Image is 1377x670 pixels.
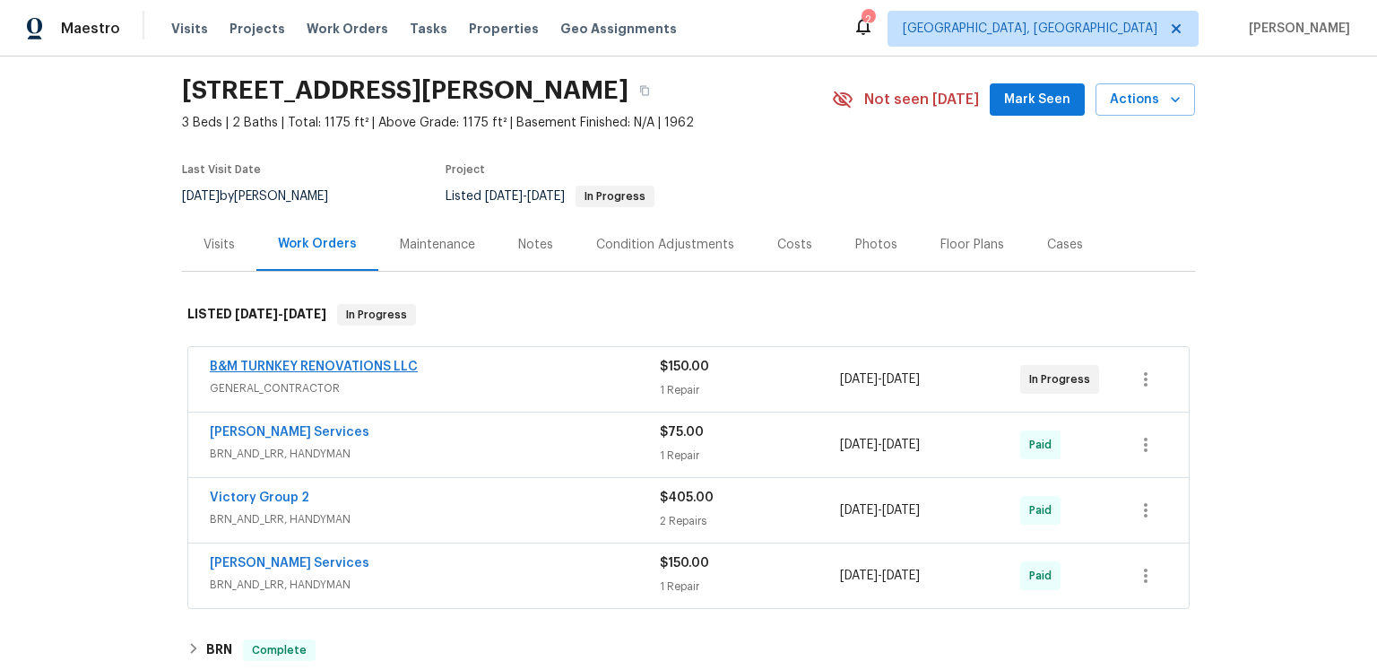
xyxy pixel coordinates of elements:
[210,426,369,439] a: [PERSON_NAME] Services
[229,20,285,38] span: Projects
[210,492,309,504] a: Victory Group 2
[882,570,920,582] span: [DATE]
[518,236,553,254] div: Notes
[660,492,714,504] span: $405.00
[840,370,920,388] span: -
[577,191,653,202] span: In Progress
[307,20,388,38] span: Work Orders
[1029,567,1059,585] span: Paid
[339,306,414,324] span: In Progress
[485,190,523,203] span: [DATE]
[182,82,628,100] h2: [STREET_ADDRESS][PERSON_NAME]
[840,501,920,519] span: -
[469,20,539,38] span: Properties
[61,20,120,38] span: Maestro
[882,439,920,451] span: [DATE]
[206,640,232,661] h6: BRN
[210,510,660,528] span: BRN_AND_LRR, HANDYMAN
[235,308,278,320] span: [DATE]
[660,512,840,530] div: 2 Repairs
[840,570,878,582] span: [DATE]
[1110,89,1181,111] span: Actions
[182,190,220,203] span: [DATE]
[446,164,485,175] span: Project
[187,304,326,326] h6: LISTED
[1029,501,1059,519] span: Paid
[840,373,878,386] span: [DATE]
[182,186,350,207] div: by [PERSON_NAME]
[485,190,565,203] span: -
[660,426,704,439] span: $75.00
[278,235,357,253] div: Work Orders
[1029,370,1097,388] span: In Progress
[1004,89,1070,111] span: Mark Seen
[182,164,261,175] span: Last Visit Date
[660,578,840,596] div: 1 Repair
[446,190,654,203] span: Listed
[245,641,314,659] span: Complete
[560,20,677,38] span: Geo Assignments
[660,447,840,465] div: 1 Repair
[1242,20,1350,38] span: [PERSON_NAME]
[864,91,979,109] span: Not seen [DATE]
[527,190,565,203] span: [DATE]
[1029,436,1059,454] span: Paid
[1047,236,1083,254] div: Cases
[855,236,897,254] div: Photos
[882,373,920,386] span: [DATE]
[660,361,709,373] span: $150.00
[840,436,920,454] span: -
[777,236,812,254] div: Costs
[210,361,418,373] a: B&M TURNKEY RENOVATIONS LLC
[660,557,709,570] span: $150.00
[660,381,840,399] div: 1 Repair
[210,557,369,570] a: [PERSON_NAME] Services
[204,236,235,254] div: Visits
[990,83,1085,117] button: Mark Seen
[210,445,660,463] span: BRN_AND_LRR, HANDYMAN
[400,236,475,254] div: Maintenance
[410,22,447,35] span: Tasks
[596,236,734,254] div: Condition Adjustments
[235,308,326,320] span: -
[182,286,1195,344] div: LISTED [DATE]-[DATE]In Progress
[1096,83,1195,117] button: Actions
[862,11,874,29] div: 2
[182,114,832,132] span: 3 Beds | 2 Baths | Total: 1175 ft² | Above Grade: 1175 ft² | Basement Finished: N/A | 1962
[882,504,920,517] span: [DATE]
[210,379,660,397] span: GENERAL_CONTRACTOR
[940,236,1004,254] div: Floor Plans
[171,20,208,38] span: Visits
[903,20,1157,38] span: [GEOGRAPHIC_DATA], [GEOGRAPHIC_DATA]
[210,576,660,594] span: BRN_AND_LRR, HANDYMAN
[628,74,661,107] button: Copy Address
[840,504,878,517] span: [DATE]
[283,308,326,320] span: [DATE]
[840,567,920,585] span: -
[840,439,878,451] span: [DATE]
